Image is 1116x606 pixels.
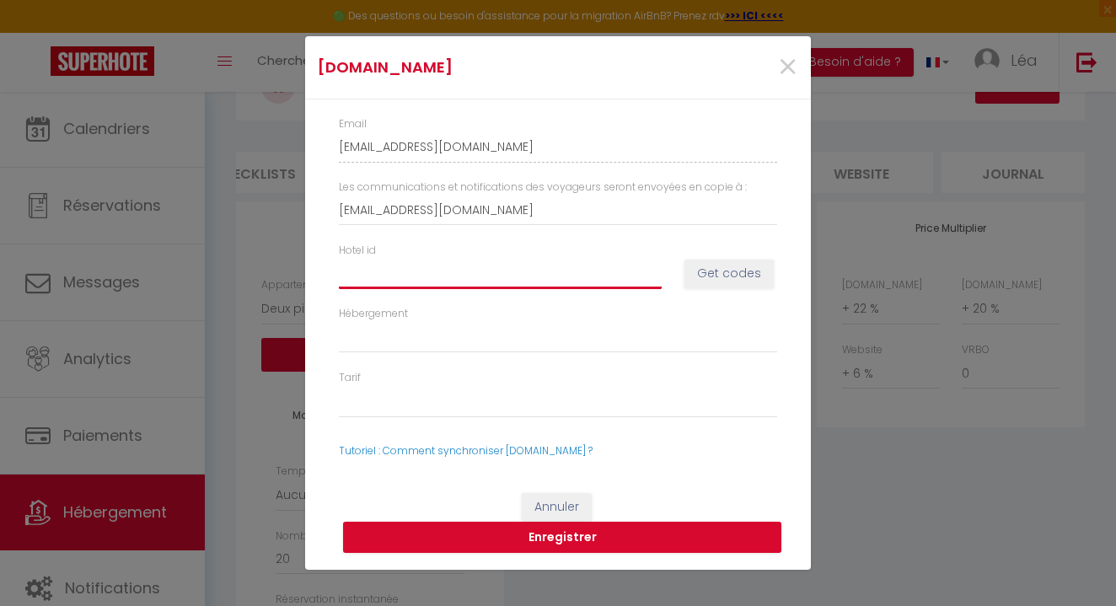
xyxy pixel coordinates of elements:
label: Les communications et notifications des voyageurs seront envoyées en copie à : [339,180,747,196]
a: Tutoriel : Comment synchroniser [DOMAIN_NAME] ? [339,443,593,458]
button: Annuler [522,493,592,522]
button: Enregistrer [343,522,781,554]
button: Get codes [684,260,774,288]
h4: [DOMAIN_NAME] [318,56,630,79]
label: Hotel id [339,243,376,259]
label: Email [339,116,367,132]
span: × [777,42,798,93]
label: Hébergement [339,306,408,322]
label: Tarif [339,370,361,386]
button: Close [777,50,798,86]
